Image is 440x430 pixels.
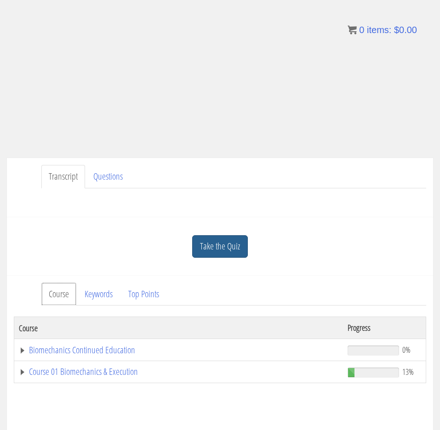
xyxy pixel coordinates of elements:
[402,345,411,355] span: 0%
[343,317,426,339] th: Progress
[394,25,417,35] bdi: 0.00
[192,235,248,258] a: Take the Quiz
[359,25,364,35] span: 0
[86,165,130,188] a: Questions
[77,283,120,306] a: Keywords
[19,345,338,355] a: Biomechanics Continued Education
[121,283,166,306] a: Top Points
[41,165,85,188] a: Transcript
[394,25,399,35] span: $
[19,367,338,376] a: Course 01 Biomechanics & Execution
[14,317,343,339] th: Course
[41,283,76,306] a: Course
[402,367,414,377] span: 13%
[348,25,417,35] a: 0 items: $0.00
[348,25,357,34] img: icon11.png
[367,25,391,35] span: items:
